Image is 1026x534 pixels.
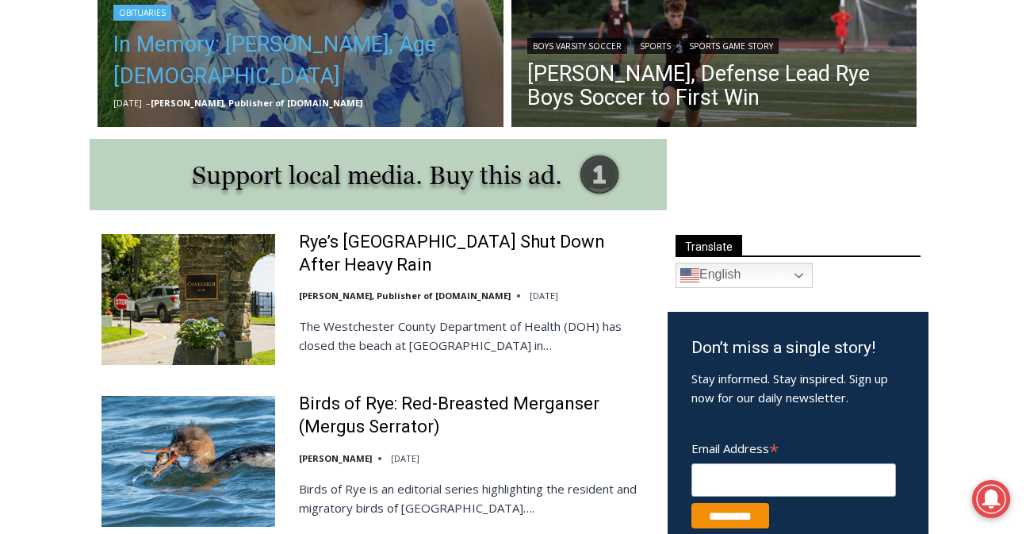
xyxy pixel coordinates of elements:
[527,35,902,54] div: | |
[299,393,647,438] a: Birds of Rye: Red-Breasted Merganser (Mergus Serrator)
[163,99,233,190] div: "the precise, almost orchestrated movements of cutting and assembling sushi and [PERSON_NAME] mak...
[146,97,151,109] span: –
[381,154,768,198] a: Intern @ [DOMAIN_NAME]
[101,396,275,526] img: Birds of Rye: Red-Breasted Merganser (Mergus Serrator)
[5,163,155,224] span: Open Tues. - Sun. [PHONE_NUMBER]
[101,234,275,364] img: Rye’s Coveleigh Beach Shut Down After Heavy Rain
[683,38,779,54] a: Sports Game Story
[634,38,676,54] a: Sports
[400,1,749,154] div: "The first chef I interviewed talked about coming to [GEOGRAPHIC_DATA] from [GEOGRAPHIC_DATA] in ...
[299,231,647,276] a: Rye’s [GEOGRAPHIC_DATA] Shut Down After Heavy Rain
[90,139,667,210] img: support local media, buy this ad
[691,432,896,461] label: Email Address
[299,317,647,355] p: The Westchester County Department of Health (DOH) has closed the beach at [GEOGRAPHIC_DATA] in…
[676,235,742,256] span: Translate
[151,97,362,109] a: [PERSON_NAME], Publisher of [DOMAIN_NAME]
[299,290,511,302] a: [PERSON_NAME], Publisher of [DOMAIN_NAME]
[113,97,142,109] time: [DATE]
[676,263,813,288] a: English
[113,29,488,92] a: In Memory: [PERSON_NAME], Age [DEMOGRAPHIC_DATA]
[680,266,699,285] img: en
[1,159,159,198] a: Open Tues. - Sun. [PHONE_NUMBER]
[299,452,372,464] a: [PERSON_NAME]
[691,336,905,361] h3: Don’t miss a single story!
[530,290,558,302] time: [DATE]
[113,5,171,21] a: Obituaries
[391,452,419,464] time: [DATE]
[527,62,902,109] a: [PERSON_NAME], Defense Lead Rye Boys Soccer to First Win
[299,479,647,517] p: Birds of Rye is an editorial series highlighting the resident and migratory birds of [GEOGRAPHIC_...
[415,158,735,194] span: Intern @ [DOMAIN_NAME]
[691,369,905,407] p: Stay informed. Stay inspired. Sign up now for our daily newsletter.
[527,38,627,54] a: Boys Varsity Soccer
